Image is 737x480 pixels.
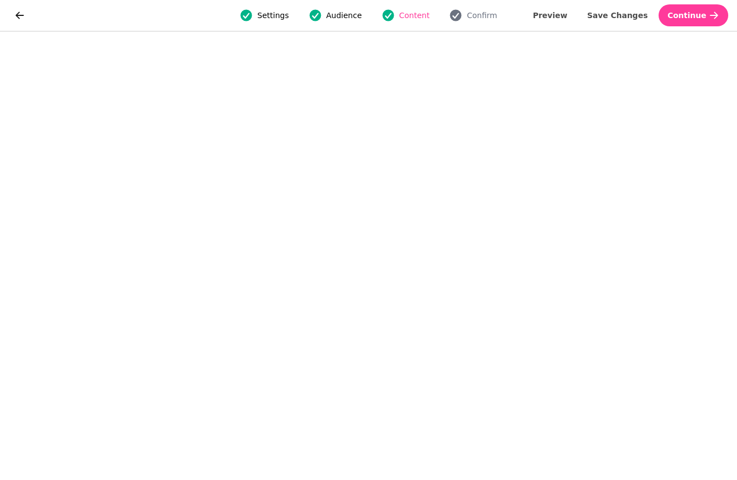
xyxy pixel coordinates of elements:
span: Content [399,10,430,21]
span: Preview [533,12,568,19]
button: Continue [659,4,728,26]
span: Audience [326,10,362,21]
button: go back [9,4,31,26]
span: Continue [667,12,706,19]
button: Preview [524,4,576,26]
span: Settings [257,10,288,21]
button: Save Changes [579,4,657,26]
span: Confirm [467,10,497,21]
span: Save Changes [587,12,648,19]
